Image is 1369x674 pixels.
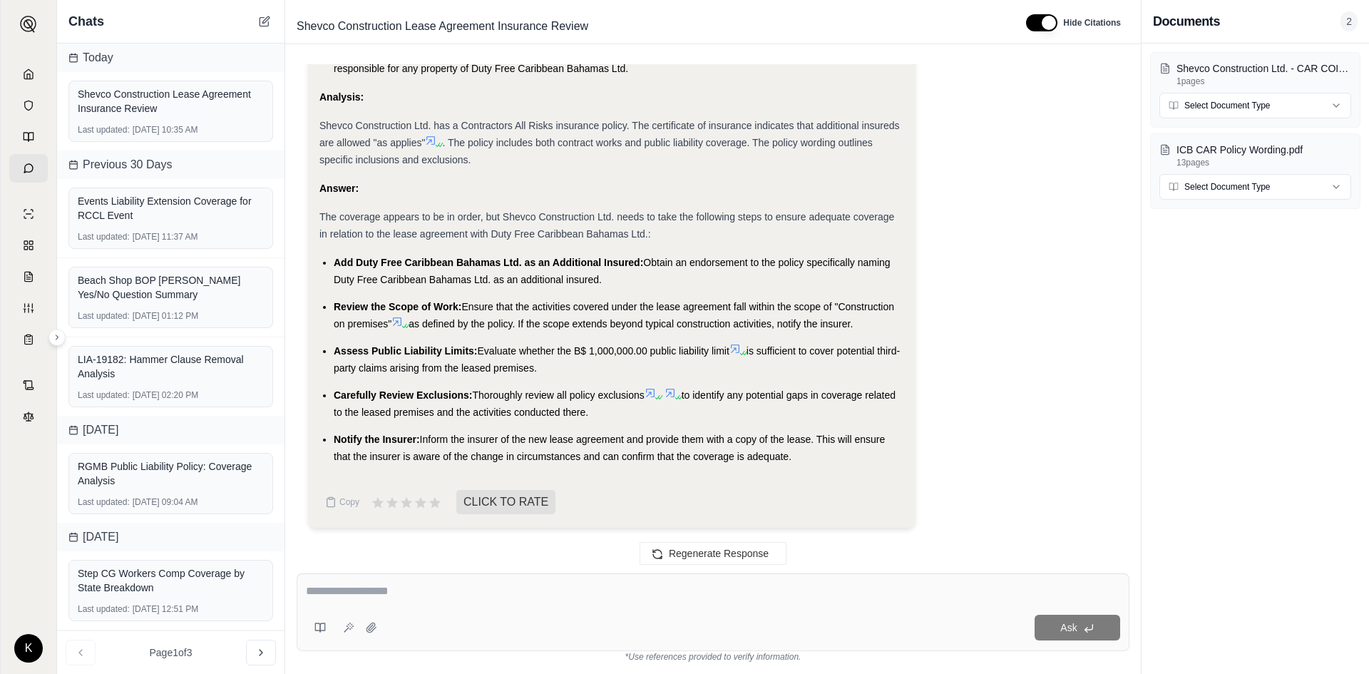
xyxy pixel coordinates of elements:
a: Documents Vault [9,91,48,120]
span: is sufficient to cover potential third-party claims arising from the leased premises. [334,345,900,374]
div: *Use references provided to verify information. [297,651,1129,663]
span: Inform the insurer of the new lease agreement and provide them with a copy of the lease. This wil... [334,434,885,462]
div: [DATE] 01:12 PM [78,310,264,322]
span: Hide Citations [1063,17,1121,29]
span: Thoroughly review all policy exclusions [473,389,645,401]
div: [DATE] [57,416,284,444]
p: ICB CAR Policy Wording.pdf [1176,143,1351,157]
span: Copy [339,496,359,508]
a: Chat [9,154,48,183]
p: Shevco Construction Ltd. - CAR COI 2025.pdf [1176,61,1351,76]
button: Copy [319,488,365,516]
span: . The policy includes both contract works and public liability coverage. The policy wording outli... [319,137,873,165]
h3: Documents [1153,11,1220,31]
a: Claim Coverage [9,262,48,291]
span: Assess Public Liability Limits: [334,345,478,357]
button: Ask [1035,615,1120,640]
div: [DATE] [57,523,284,551]
button: New Chat [256,13,273,30]
span: could be relevant if Shevco is responsible for any property of Duty Free Caribbean Bahamas Ltd. [334,46,864,74]
span: Chats [68,11,104,31]
div: RGMB Public Liability Policy: Coverage Analysis [78,459,264,488]
span: Ensure that the activities covered under the lease agreement fall within the scope of "Constructi... [334,301,894,330]
span: as defined by the policy. If the scope extends beyond typical construction activities, notify the... [409,318,853,330]
span: Shevco Construction Lease Agreement Insurance Review [291,15,594,38]
button: Expand sidebar [48,329,66,346]
div: Beach Shop BOP [PERSON_NAME] Yes/No Question Summary [78,273,264,302]
span: Last updated: [78,496,130,508]
strong: Answer: [319,183,359,194]
a: Contract Analysis [9,371,48,399]
a: Legal Search Engine [9,402,48,431]
button: Shevco Construction Ltd. - CAR COI 2025.pdf1pages [1159,61,1351,87]
div: Today [57,44,284,72]
span: Page 1 of 3 [150,645,193,660]
button: Expand sidebar [14,10,43,39]
strong: Analysis: [319,91,364,103]
div: Edit Title [291,15,1009,38]
p: 13 pages [1176,157,1351,168]
div: [DATE] 11:37 AM [78,231,264,242]
span: Regenerate Response [669,548,769,559]
button: Regenerate Response [640,542,786,565]
span: Shevco Construction Ltd. has a Contractors All Risks insurance policy. The certificate of insuran... [319,120,899,148]
div: Step CG Workers Comp Coverage by State Breakdown [78,566,264,595]
span: Last updated: [78,389,130,401]
span: Evaluate whether the B$ 1,000,000.00 public liability limit [478,345,729,357]
a: Home [9,60,48,88]
span: Add Duty Free Caribbean Bahamas Ltd. as an Additional Insured: [334,257,643,268]
span: to identify any potential gaps in coverage related to the leased premises and the activities cond... [334,389,896,418]
div: [DATE] 02:20 PM [78,389,264,401]
div: K [14,634,43,663]
button: ICB CAR Policy Wording.pdf13pages [1159,143,1351,168]
div: [DATE] 10:35 AM [78,124,264,136]
span: Carefully Review Exclusions: [334,389,473,401]
span: Last updated: [78,310,130,322]
span: Last updated: [78,603,130,615]
div: Previous 30 Days [57,150,284,179]
span: Last updated: [78,124,130,136]
p: 1 pages [1176,76,1351,87]
span: Ask [1060,622,1077,633]
a: Coverage Table [9,325,48,354]
a: Prompt Library [9,123,48,151]
span: Review the Scope of Work: [334,301,461,312]
span: The coverage appears to be in order, but Shevco Construction Ltd. needs to take the following ste... [319,211,894,240]
div: [DATE] 12:51 PM [78,603,264,615]
span: CLICK TO RATE [456,490,555,514]
div: Events Liability Extension Coverage for RCCL Event [78,194,264,223]
a: Policy Comparisons [9,231,48,260]
div: Shevco Construction Lease Agreement Insurance Review [78,87,264,116]
span: Obtain an endorsement to the policy specifically naming Duty Free Caribbean Bahamas Ltd. as an ad... [334,257,891,285]
span: Last updated: [78,231,130,242]
img: Expand sidebar [20,16,37,33]
span: Notify the Insurer: [334,434,420,445]
a: Single Policy [9,200,48,228]
div: [DATE] 09:04 AM [78,496,264,508]
span: 2 [1340,11,1358,31]
a: Custom Report [9,294,48,322]
div: LIA-19182: Hammer Clause Removal Analysis [78,352,264,381]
